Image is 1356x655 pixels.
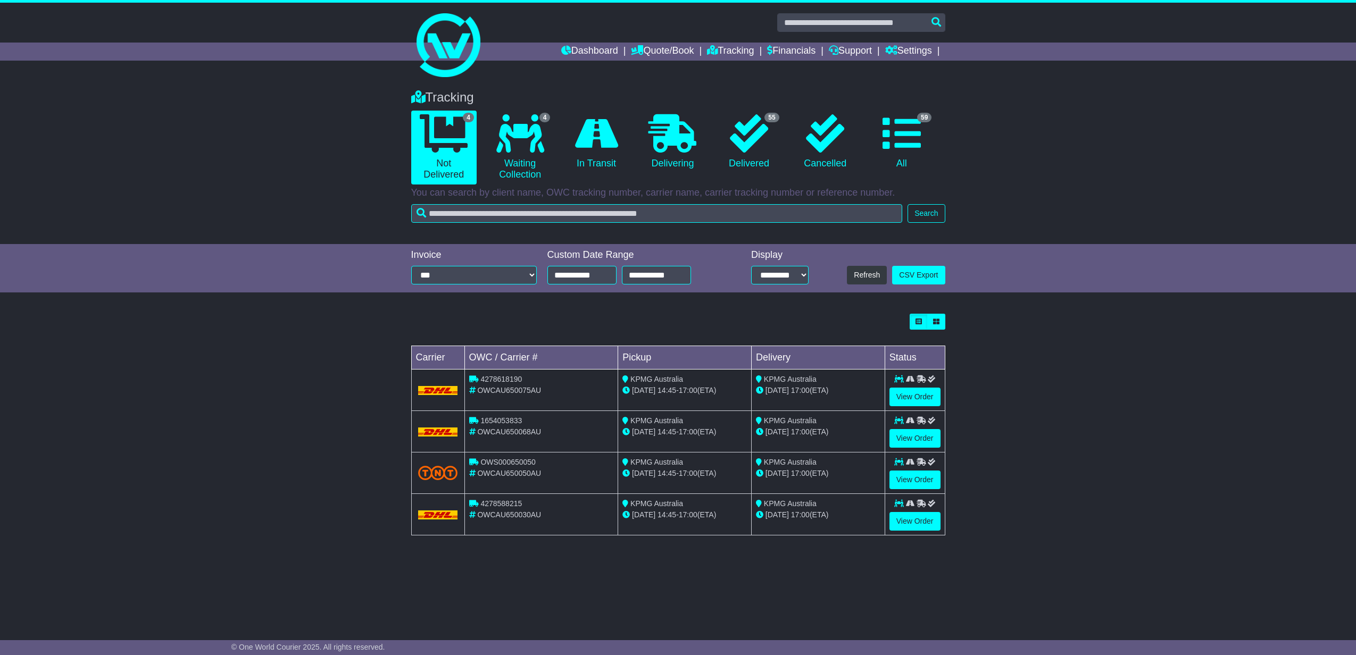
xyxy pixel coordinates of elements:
[411,187,945,199] p: You can search by client name, OWC tracking number, carrier name, carrier tracking number or refe...
[766,469,789,477] span: [DATE]
[764,113,779,122] span: 55
[658,386,676,394] span: 14:45
[679,510,697,519] span: 17:00
[547,249,718,261] div: Custom Date Range
[622,385,747,396] div: - (ETA)
[563,111,629,173] a: In Transit
[630,499,683,508] span: KPMG Australia
[756,509,880,520] div: (ETA)
[679,469,697,477] span: 17:00
[889,512,941,531] a: View Order
[632,386,655,394] span: [DATE]
[632,510,655,519] span: [DATE]
[766,427,789,436] span: [DATE]
[487,111,553,184] a: 4 Waiting Collection
[707,43,754,61] a: Tracking
[411,111,477,184] a: 4 Not Delivered
[622,468,747,479] div: - (ETA)
[630,458,683,466] span: KPMG Australia
[477,510,541,519] span: OWCAU650030AU
[631,43,694,61] a: Quote/Book
[658,510,676,519] span: 14:45
[622,426,747,438] div: - (ETA)
[885,43,932,61] a: Settings
[463,113,474,122] span: 4
[791,469,810,477] span: 17:00
[766,510,789,519] span: [DATE]
[766,386,789,394] span: [DATE]
[411,249,537,261] div: Invoice
[917,113,931,122] span: 59
[764,375,817,383] span: KPMG Australia
[885,346,945,370] td: Status
[756,426,880,438] div: (ETA)
[764,416,817,425] span: KPMG Australia
[418,386,458,394] img: DHL.png
[869,111,934,173] a: 59 All
[829,43,872,61] a: Support
[764,458,817,466] span: KPMG Australia
[411,346,464,370] td: Carrier
[480,416,522,425] span: 1654053833
[539,113,551,122] span: 4
[756,468,880,479] div: (ETA)
[480,375,522,383] span: 4278618190
[622,509,747,520] div: - (ETA)
[751,249,809,261] div: Display
[658,469,676,477] span: 14:45
[892,266,945,284] a: CSV Export
[464,346,618,370] td: OWC / Carrier #
[679,427,697,436] span: 17:00
[791,386,810,394] span: 17:00
[618,346,752,370] td: Pickup
[889,429,941,448] a: View Order
[406,90,951,105] div: Tracking
[632,469,655,477] span: [DATE]
[908,204,945,223] button: Search
[716,111,781,173] a: 55 Delivered
[477,469,541,477] span: OWCAU650050AU
[632,427,655,436] span: [DATE]
[561,43,618,61] a: Dashboard
[756,385,880,396] div: (ETA)
[791,427,810,436] span: 17:00
[847,266,887,284] button: Refresh
[480,458,536,466] span: OWS000650050
[751,346,885,370] td: Delivery
[679,386,697,394] span: 17:00
[630,375,683,383] span: KPMG Australia
[764,499,817,508] span: KPMG Australia
[640,111,705,173] a: Delivering
[630,416,683,425] span: KPMG Australia
[477,386,541,394] span: OWCAU650075AU
[418,510,458,519] img: DHL.png
[791,510,810,519] span: 17:00
[793,111,858,173] a: Cancelled
[889,471,941,489] a: View Order
[477,427,541,436] span: OWCAU650068AU
[889,388,941,406] a: View Order
[418,427,458,436] img: DHL.png
[480,499,522,508] span: 4278588215
[231,643,385,651] span: © One World Courier 2025. All rights reserved.
[418,466,458,480] img: TNT_Domestic.png
[767,43,816,61] a: Financials
[658,427,676,436] span: 14:45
